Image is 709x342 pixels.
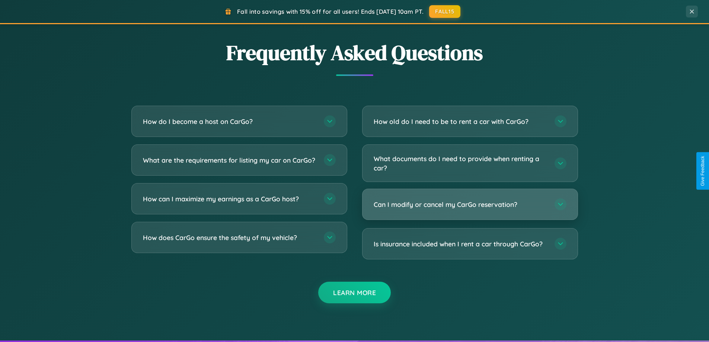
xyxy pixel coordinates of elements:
iframe: Intercom live chat [7,317,25,335]
h3: How old do I need to be to rent a car with CarGo? [374,117,547,126]
h3: Can I modify or cancel my CarGo reservation? [374,200,547,209]
h3: Is insurance included when I rent a car through CarGo? [374,239,547,249]
h3: How does CarGo ensure the safety of my vehicle? [143,233,316,242]
button: FALL15 [429,5,460,18]
h3: How do I become a host on CarGo? [143,117,316,126]
div: Give Feedback [700,156,705,186]
h3: What are the requirements for listing my car on CarGo? [143,156,316,165]
h3: How can I maximize my earnings as a CarGo host? [143,194,316,204]
h2: Frequently Asked Questions [131,38,578,67]
button: Learn More [318,282,391,303]
span: Fall into savings with 15% off for all users! Ends [DATE] 10am PT. [237,8,424,15]
h3: What documents do I need to provide when renting a car? [374,154,547,172]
